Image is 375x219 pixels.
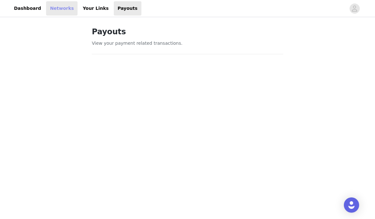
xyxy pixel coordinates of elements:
p: View your payment related transactions. [92,40,283,47]
h1: Payouts [92,26,283,37]
div: avatar [351,3,358,14]
div: Open Intercom Messenger [344,197,359,213]
a: Payouts [114,1,141,16]
a: Your Links [79,1,112,16]
a: Networks [46,1,78,16]
a: Dashboard [10,1,45,16]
